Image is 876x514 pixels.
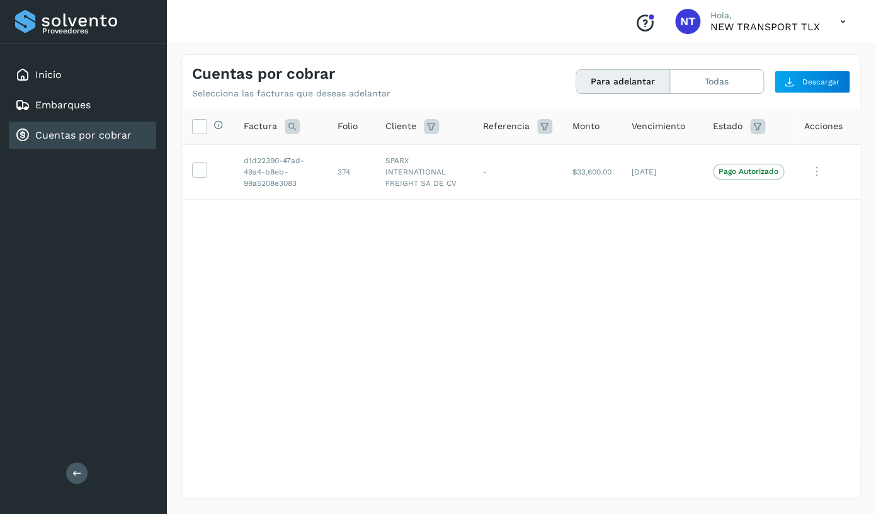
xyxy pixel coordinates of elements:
p: Hola, [710,10,820,21]
span: Vencimiento [632,120,685,133]
a: Embarques [35,99,91,111]
button: Todas [670,70,763,93]
span: Acciones [804,120,843,133]
p: NEW TRANSPORT TLX [710,21,820,33]
span: Estado [713,120,742,133]
span: Descargar [802,76,839,88]
div: Inicio [9,61,156,89]
span: Cliente [385,120,416,133]
button: Para adelantar [576,70,670,93]
button: Descargar [774,71,850,93]
div: Embarques [9,91,156,119]
td: d1d22390-47ad-49a4-b8eb-99a5208e3083 [234,144,327,199]
td: $33,600.00 [562,144,622,199]
td: [DATE] [622,144,703,199]
p: Selecciona las facturas que deseas adelantar [192,88,390,99]
a: Cuentas por cobrar [35,129,132,141]
td: - [473,144,562,199]
h4: Cuentas por cobrar [192,65,335,83]
span: Folio [338,120,358,133]
div: Cuentas por cobrar [9,122,156,149]
span: Factura [244,120,277,133]
p: Proveedores [42,26,151,35]
span: Referencia [483,120,530,133]
a: Inicio [35,69,62,81]
td: 374 [327,144,375,199]
p: Pago Autorizado [719,167,778,176]
span: Monto [572,120,600,133]
td: SPARX INTERNATIONAL FREIGHT SA DE CV [375,144,473,199]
